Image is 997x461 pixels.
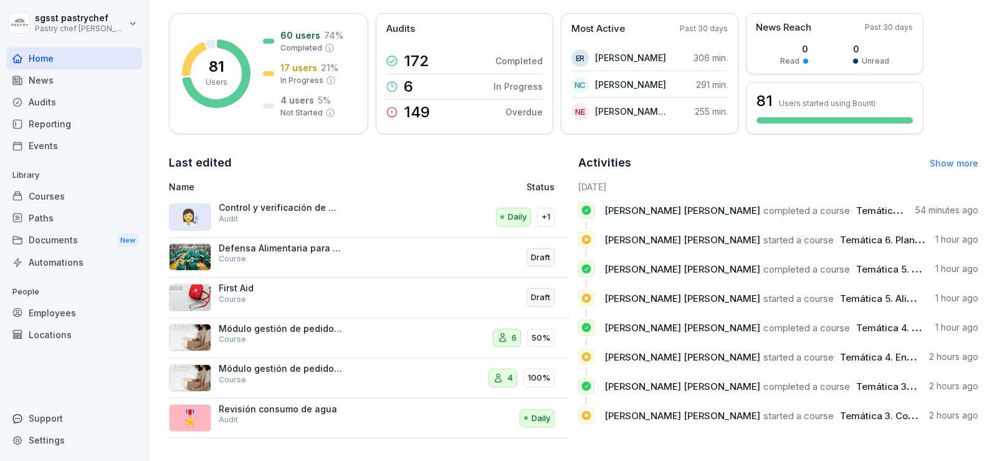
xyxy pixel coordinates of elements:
a: 👩‍🔬Control y verificación de manipuladoresAuditDaily+1 [169,197,570,238]
p: Pastry chef [PERSON_NAME] y Cocina gourmet [35,24,126,33]
p: Audits [386,22,415,36]
span: Temática 5. Alimentos Alérgenos [840,293,989,304]
p: Completed [280,42,322,54]
div: Documents [6,229,142,252]
p: Defensa Alimentaria para Operarios de Producción [219,243,343,254]
div: Events [6,135,142,157]
p: 0 [853,42,889,56]
div: New [117,233,138,248]
p: [PERSON_NAME] [595,78,666,91]
p: Users [206,77,227,88]
img: iaen9j96uzhvjmkazu9yscya.png [169,324,211,351]
span: [PERSON_NAME] [PERSON_NAME] [604,263,760,275]
p: 6 [512,332,517,344]
div: Settings [6,429,142,451]
p: 306 min. [694,51,728,64]
p: Unread [862,56,889,67]
p: Control y verificación de manipuladores [219,202,343,213]
p: 1 hour ago [935,263,978,275]
p: 149 [404,105,430,120]
p: Draft [531,291,550,304]
p: 1 hour ago [935,233,978,246]
p: Revisión consumo de agua [219,404,343,415]
p: Course [219,253,246,264]
img: ovcsqbf2ewum2utvc3o527vw.png [169,284,211,311]
span: started a course [763,351,834,363]
p: People [6,282,142,302]
p: 2 hours ago [929,351,978,363]
p: 2 hours ago [929,409,978,422]
h2: Last edited [169,154,570,172]
p: Library [6,165,142,185]
p: Name [169,180,416,193]
p: 2 hours ago [929,380,978,392]
p: 1 hour ago [935,292,978,304]
p: Past 30 days [680,23,728,34]
p: 0 [780,42,808,56]
span: completed a course [763,205,850,216]
p: 17 users [280,61,317,74]
p: [PERSON_NAME] [595,51,666,64]
p: Daily [508,211,527,223]
p: sgsst pastrychef [35,13,126,24]
span: [PERSON_NAME] [PERSON_NAME] [604,205,760,216]
p: 50% [532,332,550,344]
a: DocumentsNew [6,229,142,252]
a: Módulo gestión de pedidos administradorCourse650% [169,318,570,359]
p: Audit [219,213,238,225]
p: 60 users [280,29,320,42]
p: In Progress [280,75,323,86]
a: 🎖️Revisión consumo de aguaAuditDaily [169,399,570,439]
div: News [6,69,142,91]
p: 6 [404,79,413,94]
span: [PERSON_NAME] [PERSON_NAME] [604,293,760,304]
p: Overdue [505,105,543,119]
p: 1 hour ago [935,321,978,334]
div: ER [571,49,589,67]
p: In Progress [494,80,543,93]
a: Home [6,47,142,69]
p: 81 [209,59,224,74]
p: 54 minutes ago [915,204,978,216]
h6: [DATE] [578,180,979,193]
span: completed a course [763,263,850,275]
span: [PERSON_NAME] [PERSON_NAME] [604,322,760,334]
span: [PERSON_NAME] [PERSON_NAME] [604,234,760,246]
p: 4 [507,372,513,384]
a: Audits [6,91,142,113]
p: 74 % [324,29,343,42]
p: Daily [532,412,550,425]
div: NE [571,103,589,120]
a: Módulo gestión de pedidos alistadorCourse4100% [169,358,570,399]
span: completed a course [763,322,850,334]
p: 255 min. [695,105,728,118]
h3: 81 [756,90,773,112]
a: Locations [6,324,142,346]
p: News Reach [756,21,811,35]
span: [PERSON_NAME] [PERSON_NAME] [604,381,760,392]
p: Course [219,334,246,345]
div: Paths [6,207,142,229]
p: 100% [528,372,550,384]
p: 4 users [280,94,314,107]
span: [PERSON_NAME] [PERSON_NAME] [604,410,760,422]
h2: Activities [578,154,631,172]
span: started a course [763,410,834,422]
p: 291 min. [696,78,728,91]
a: Reporting [6,113,142,135]
p: 👩‍🔬 [181,206,199,228]
a: Automations [6,251,142,273]
img: iaen9j96uzhvjmkazu9yscya.png [169,364,211,392]
span: started a course [763,293,834,304]
p: Audit [219,414,238,425]
p: Course [219,294,246,305]
p: Módulo gestión de pedidos administrador [219,323,343,334]
p: Completed [495,54,543,67]
p: Draft [531,251,550,264]
p: First Aid [219,283,343,294]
